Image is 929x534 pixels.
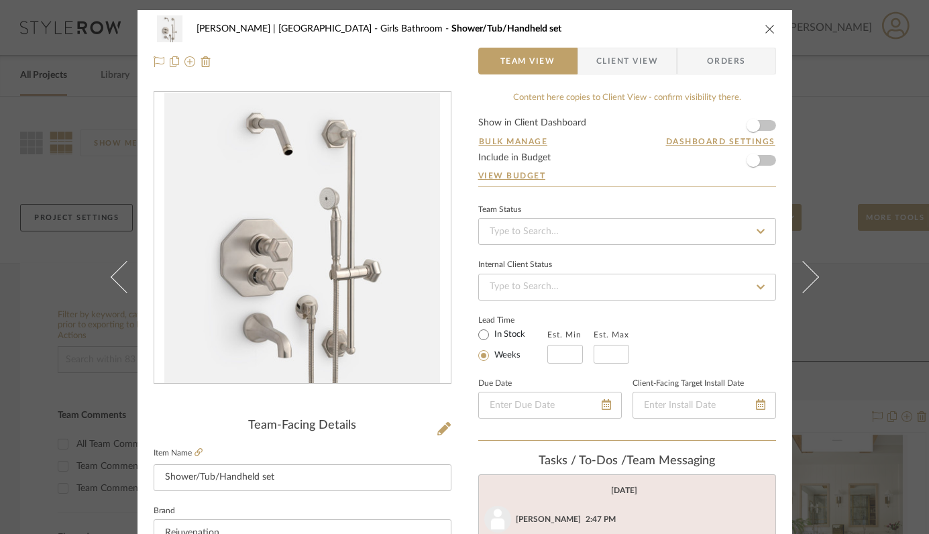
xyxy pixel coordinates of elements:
button: close [764,23,776,35]
img: 8f6bde88-0012-412a-a2d9-36e4951d5f3f_48x40.jpg [154,15,186,42]
input: Type to Search… [478,274,776,301]
img: user_avatar.png [484,506,511,533]
div: 0 [154,93,451,384]
button: Bulk Manage [478,136,549,148]
label: Est. Min [547,330,582,339]
label: Brand [154,508,175,515]
label: Client-Facing Target Install Date [633,380,744,387]
div: [DATE] [611,486,637,495]
div: [PERSON_NAME] [516,513,581,525]
label: Lead Time [478,314,547,326]
img: 8f6bde88-0012-412a-a2d9-36e4951d5f3f_436x436.jpg [164,93,440,384]
span: Tasks / To-Dos / [539,455,626,467]
input: Enter Item Name [154,464,451,491]
label: In Stock [492,329,525,341]
div: Team Status [478,207,521,213]
div: Internal Client Status [478,262,552,268]
span: Client View [596,48,658,74]
a: View Budget [478,170,776,181]
label: Est. Max [594,330,629,339]
span: [PERSON_NAME] | [GEOGRAPHIC_DATA] [197,24,380,34]
div: team Messaging [478,454,776,469]
div: Content here copies to Client View - confirm visibility there. [478,91,776,105]
input: Type to Search… [478,218,776,245]
span: Orders [692,48,761,74]
label: Item Name [154,447,203,459]
button: Dashboard Settings [665,136,776,148]
input: Enter Due Date [478,392,622,419]
label: Due Date [478,380,512,387]
span: Girls Bathroom [380,24,451,34]
label: Weeks [492,350,521,362]
mat-radio-group: Select item type [478,326,547,364]
div: 2:47 PM [586,513,616,525]
div: Team-Facing Details [154,419,451,433]
span: Shower/Tub/Handheld set [451,24,561,34]
span: Team View [500,48,555,74]
input: Enter Install Date [633,392,776,419]
img: Remove from project [201,56,211,67]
